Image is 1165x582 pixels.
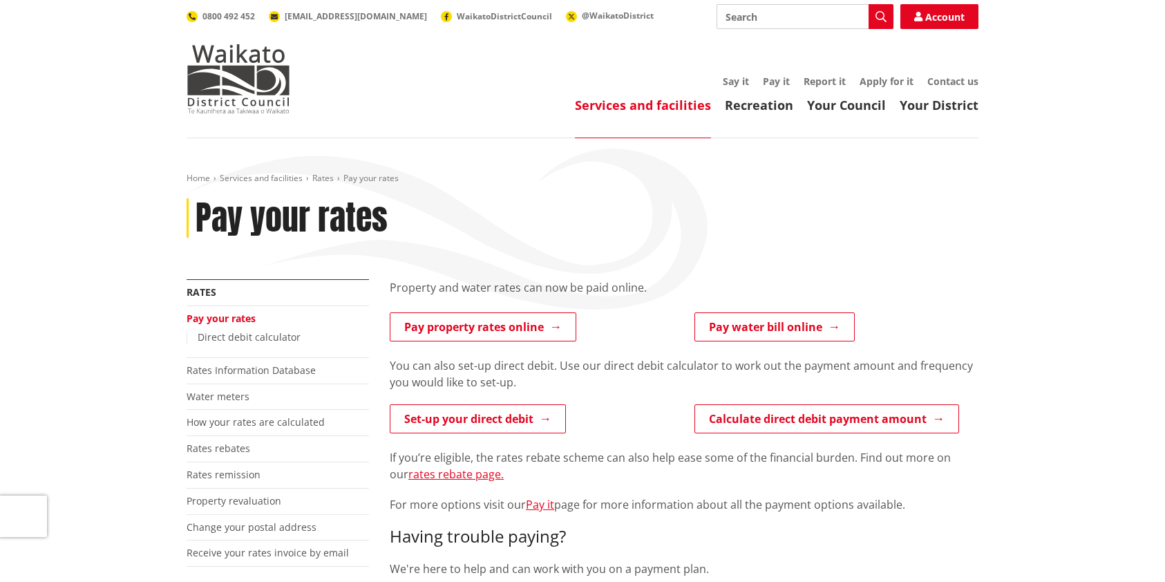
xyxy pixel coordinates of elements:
[390,496,978,513] p: For more options visit our page for more information about all the payment options available.
[312,172,334,184] a: Rates
[196,198,388,238] h1: Pay your rates
[343,172,399,184] span: Pay your rates
[390,404,566,433] a: Set-up your direct debit
[187,415,325,429] a: How your rates are calculated
[566,10,654,21] a: @WaikatoDistrict
[390,449,978,482] p: If you’re eligible, the rates rebate scheme can also help ease some of the financial burden. Find...
[187,172,210,184] a: Home
[725,97,793,113] a: Recreation
[285,10,427,22] span: [EMAIL_ADDRESS][DOMAIN_NAME]
[390,561,978,577] p: We're here to help and can work with you on a payment plan.
[187,173,978,185] nav: breadcrumb
[582,10,654,21] span: @WaikatoDistrict
[900,97,978,113] a: Your District
[717,4,893,29] input: Search input
[202,10,255,22] span: 0800 492 452
[575,97,711,113] a: Services and facilities
[927,75,978,88] a: Contact us
[187,364,316,377] a: Rates Information Database
[187,468,261,481] a: Rates remission
[390,527,978,547] h3: Having trouble paying?
[220,172,303,184] a: Services and facilities
[804,75,846,88] a: Report it
[187,390,249,403] a: Water meters
[457,10,552,22] span: WaikatoDistrictCouncil
[860,75,913,88] a: Apply for it
[187,520,316,534] a: Change your postal address
[187,546,349,559] a: Receive your rates invoice by email
[187,494,281,507] a: Property revaluation
[723,75,749,88] a: Say it
[187,285,216,299] a: Rates
[763,75,790,88] a: Pay it
[807,97,886,113] a: Your Council
[187,44,290,113] img: Waikato District Council - Te Kaunihera aa Takiwaa o Waikato
[694,404,959,433] a: Calculate direct debit payment amount
[390,279,978,312] div: Property and water rates can now be paid online.
[408,467,504,482] a: rates rebate page.
[390,312,576,341] a: Pay property rates online
[526,497,554,512] a: Pay it
[198,330,301,344] a: Direct debit calculator
[187,10,255,22] a: 0800 492 452
[187,312,256,325] a: Pay your rates
[441,10,552,22] a: WaikatoDistrictCouncil
[694,312,855,341] a: Pay water bill online
[390,357,978,391] p: You can also set-up direct debit. Use our direct debit calculator to work out the payment amount ...
[187,442,250,455] a: Rates rebates
[900,4,978,29] a: Account
[269,10,427,22] a: [EMAIL_ADDRESS][DOMAIN_NAME]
